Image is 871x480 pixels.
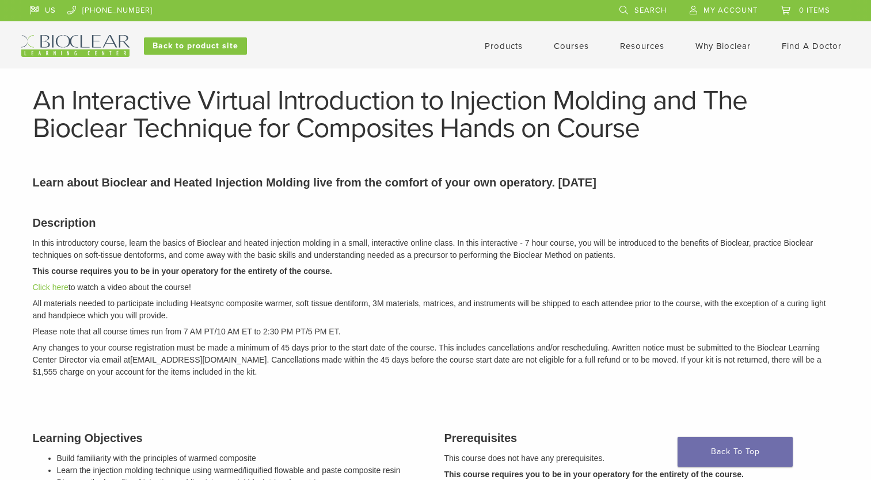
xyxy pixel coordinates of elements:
span: Search [634,6,667,15]
a: Products [485,41,523,51]
li: Build familiarity with the principles of warmed composite [57,452,427,464]
img: Bioclear [21,35,130,57]
a: Courses [554,41,589,51]
p: In this introductory course, learn the basics of Bioclear and heated injection molding in a small... [33,237,839,261]
a: Back To Top [678,437,793,467]
a: Click here [33,283,69,292]
h3: Learning Objectives [33,429,427,447]
li: Learn the injection molding technique using warmed/liquified flowable and paste composite resin [57,464,427,477]
p: Learn about Bioclear and Heated Injection Molding live from the comfort of your own operatory. [D... [33,174,839,191]
a: Why Bioclear [695,41,751,51]
em: written notice must be submitted to the Bioclear Learning Center Director via email at [EMAIL_ADD... [33,343,821,376]
p: to watch a video about the course! [33,281,839,294]
h3: Prerequisites [444,429,839,447]
a: Find A Doctor [782,41,842,51]
strong: This course requires you to be in your operatory for the entirety of the course. [444,470,744,479]
span: 0 items [799,6,830,15]
strong: This course requires you to be in your operatory for the entirety of the course. [33,266,332,276]
p: All materials needed to participate including Heatsync composite warmer, soft tissue dentiform, 3... [33,298,839,322]
a: Resources [620,41,664,51]
h1: An Interactive Virtual Introduction to Injection Molding and The Bioclear Technique for Composite... [33,87,839,142]
h3: Description [33,214,839,231]
a: Back to product site [144,37,247,55]
span: Any changes to your course registration must be made a minimum of 45 days prior to the start date... [33,343,617,352]
p: This course does not have any prerequisites. [444,452,839,464]
span: My Account [703,6,758,15]
p: Please note that all course times run from 7 AM PT/10 AM ET to 2:30 PM PT/5 PM ET. [33,326,839,338]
